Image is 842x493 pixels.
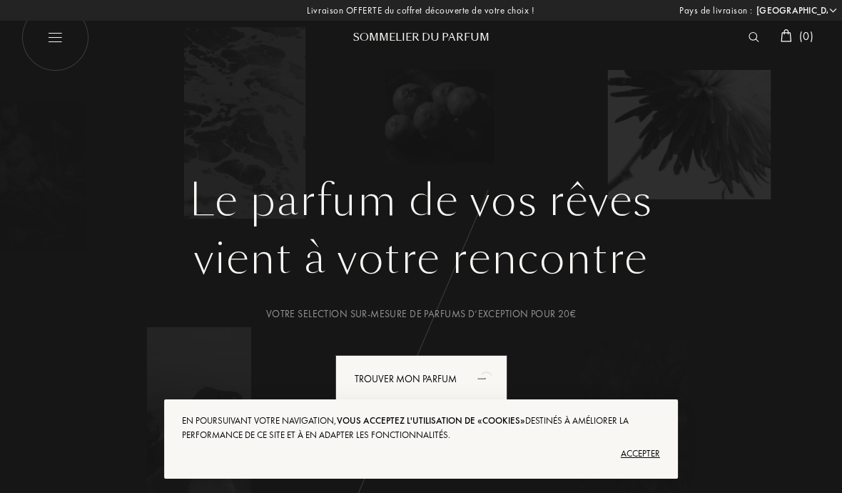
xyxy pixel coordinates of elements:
[749,32,759,42] img: search_icn_white.svg
[182,442,660,465] div: Accepter
[32,226,810,291] div: vient à votre rencontre
[337,414,525,427] span: vous acceptez l'utilisation de «cookies»
[32,175,810,226] h1: Le parfum de vos rêves
[781,29,792,42] img: cart_white.svg
[335,30,507,45] div: Sommelier du Parfum
[335,355,507,403] div: Trouver mon parfum
[472,364,501,392] div: animation
[799,29,813,44] span: ( 0 )
[679,4,753,18] span: Pays de livraison :
[325,355,518,403] a: Trouver mon parfumanimation
[32,307,810,322] div: Votre selection sur-mesure de parfums d’exception pour 20€
[182,414,660,442] div: En poursuivant votre navigation, destinés à améliorer la performance de ce site et à en adapter l...
[21,4,89,71] img: burger_white.png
